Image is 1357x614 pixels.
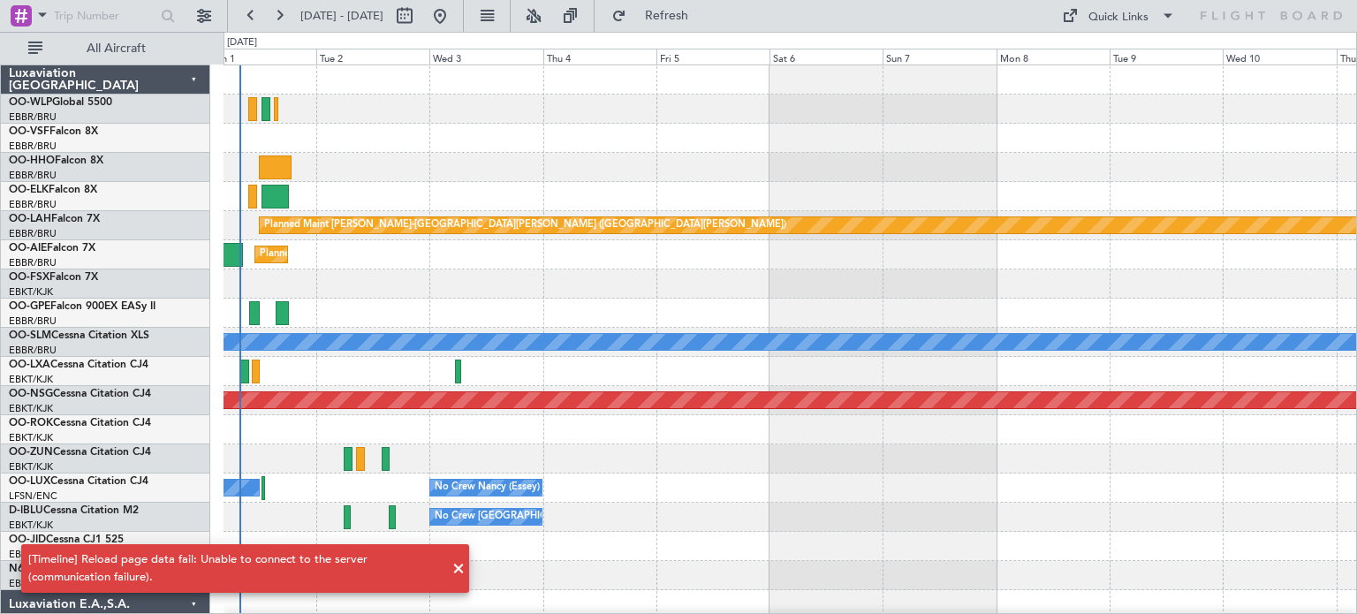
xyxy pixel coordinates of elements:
input: Trip Number [54,3,155,29]
div: Thu 4 [543,49,656,64]
a: OO-ZUNCessna Citation CJ4 [9,447,151,458]
span: OO-LAH [9,214,51,224]
a: OO-HHOFalcon 8X [9,155,103,166]
div: Tue 2 [316,49,429,64]
span: OO-ROK [9,418,53,428]
button: All Aircraft [19,34,192,63]
div: Fri 5 [656,49,769,64]
a: LFSN/ENC [9,489,57,503]
a: OO-FSXFalcon 7X [9,272,98,283]
a: OO-ELKFalcon 8X [9,185,97,195]
span: OO-LUX [9,476,50,487]
button: Quick Links [1053,2,1184,30]
a: EBBR/BRU [9,227,57,240]
a: EBKT/KJK [9,519,53,532]
div: Quick Links [1088,9,1149,27]
button: Refresh [603,2,709,30]
span: D-IBLU [9,505,43,516]
span: OO-LXA [9,360,50,370]
a: OO-ROKCessna Citation CJ4 [9,418,151,428]
a: OO-SLMCessna Citation XLS [9,330,149,341]
span: OO-WLP [9,97,52,108]
a: OO-LAHFalcon 7X [9,214,100,224]
a: EBBR/BRU [9,140,57,153]
a: EBBR/BRU [9,344,57,357]
span: [DATE] - [DATE] [300,8,383,24]
a: OO-VSFFalcon 8X [9,126,98,137]
div: Sun 7 [883,49,996,64]
a: OO-NSGCessna Citation CJ4 [9,389,151,399]
a: OO-LXACessna Citation CJ4 [9,360,148,370]
div: Mon 1 [203,49,316,64]
span: OO-AIE [9,243,47,254]
span: OO-FSX [9,272,49,283]
span: OO-ELK [9,185,49,195]
div: [DATE] [227,35,257,50]
span: OO-SLM [9,330,51,341]
a: D-IBLUCessna Citation M2 [9,505,139,516]
a: OO-GPEFalcon 900EX EASy II [9,301,155,312]
a: EBKT/KJK [9,373,53,386]
span: OO-ZUN [9,447,53,458]
a: EBBR/BRU [9,110,57,124]
span: OO-VSF [9,126,49,137]
div: Planned Maint [PERSON_NAME]-[GEOGRAPHIC_DATA][PERSON_NAME] ([GEOGRAPHIC_DATA][PERSON_NAME]) [264,212,786,239]
a: OO-LUXCessna Citation CJ4 [9,476,148,487]
a: EBKT/KJK [9,402,53,415]
a: EBBR/BRU [9,169,57,182]
a: OO-WLPGlobal 5500 [9,97,112,108]
a: EBBR/BRU [9,198,57,211]
span: OO-HHO [9,155,55,166]
a: EBKT/KJK [9,285,53,299]
div: Wed 3 [429,49,542,64]
span: Refresh [630,10,704,22]
a: EBBR/BRU [9,315,57,328]
span: OO-GPE [9,301,50,312]
div: Mon 8 [997,49,1110,64]
div: Wed 10 [1223,49,1336,64]
div: No Crew Nancy (Essey) [435,474,540,501]
a: EBKT/KJK [9,460,53,474]
div: Tue 9 [1110,49,1223,64]
div: No Crew [GEOGRAPHIC_DATA] ([GEOGRAPHIC_DATA] National) [435,504,731,530]
div: Planned Maint [GEOGRAPHIC_DATA] ([GEOGRAPHIC_DATA]) [260,241,538,268]
div: [Timeline] Reload page data fail: Unable to connect to the server (communication failure). [28,551,443,586]
span: All Aircraft [46,42,186,55]
div: Sat 6 [769,49,883,64]
span: OO-NSG [9,389,53,399]
a: EBKT/KJK [9,431,53,444]
a: OO-AIEFalcon 7X [9,243,95,254]
a: EBBR/BRU [9,256,57,269]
